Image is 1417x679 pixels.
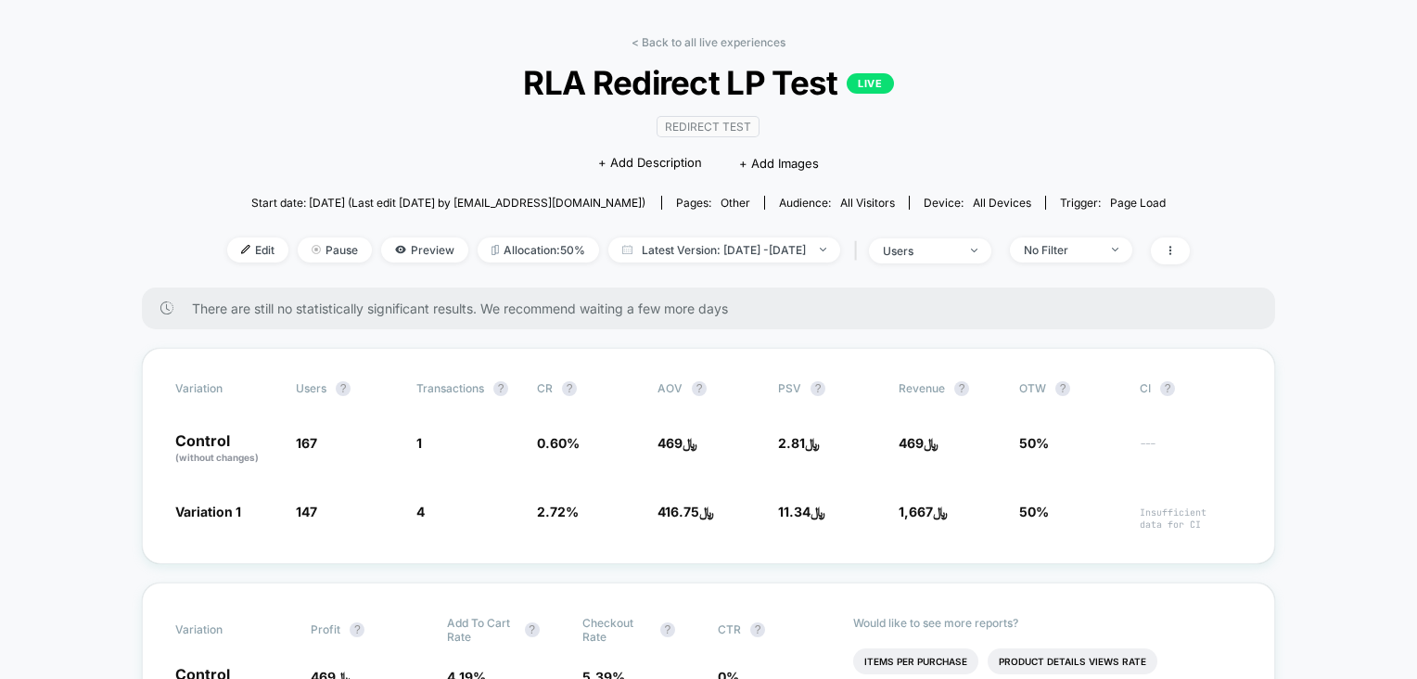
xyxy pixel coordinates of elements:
span: Variation [175,381,277,396]
span: 167 [296,435,317,451]
span: 2.81 [778,435,805,451]
img: end [312,245,321,254]
img: end [1112,248,1118,251]
span: There are still no statistically significant results. We recommend waiting a few more days [192,301,1238,316]
span: 0.60 % [537,435,580,451]
div: users [883,244,957,258]
span: Variation [175,616,277,644]
span: OTW [1019,381,1121,396]
span: Latest Version: [DATE] - [DATE] [608,237,840,263]
span: Variation 1 [175,504,241,519]
span: ﷼ [778,504,825,519]
img: rebalance [491,245,499,255]
span: Start date: [DATE] (Last edit [DATE] by [EMAIL_ADDRESS][DOMAIN_NAME]) [251,196,645,210]
button: ? [750,622,765,637]
button: ? [1160,381,1175,396]
button: ? [1055,381,1070,396]
button: ? [954,381,969,396]
button: ? [562,381,577,396]
span: Add To Cart Rate [447,616,516,644]
span: Profit [311,622,340,636]
span: 1 [416,435,422,451]
button: ? [692,381,707,396]
span: users [296,381,326,395]
span: Edit [227,237,288,263]
img: end [971,249,977,252]
img: edit [241,245,250,254]
span: 50% [1019,435,1049,451]
a: < Back to all live experiences [632,35,785,49]
span: Transactions [416,381,484,395]
span: Pause [298,237,372,263]
button: ? [525,622,540,637]
span: CTR [718,622,741,636]
span: All Visitors [840,196,895,210]
span: Preview [381,237,468,263]
span: 469 [657,435,683,451]
span: other [721,196,750,210]
li: Product Details Views Rate [988,648,1157,674]
span: CI [1140,381,1242,396]
span: + Add Description [598,154,702,173]
span: RLA Redirect LP Test [275,63,1142,102]
span: Page Load [1110,196,1166,210]
span: 416.75 [657,504,699,519]
p: Would like to see more reports? [853,616,1242,630]
div: Pages: [676,196,750,210]
div: Audience: [779,196,895,210]
span: 469 [899,435,924,451]
span: Redirect Test [657,116,760,137]
div: Trigger: [1060,196,1166,210]
span: 4 [416,504,425,519]
span: 11.34 [778,504,811,519]
div: No Filter [1024,243,1098,257]
span: + Add Images [739,156,819,171]
span: ﷼ [899,435,938,451]
span: 1,667 [899,504,933,519]
span: | [849,237,869,264]
span: all devices [973,196,1031,210]
span: PSV [778,381,801,395]
button: ? [336,381,351,396]
button: ? [493,381,508,396]
p: LIVE [847,73,893,94]
span: CR [537,381,553,395]
span: ﷼ [899,504,948,519]
span: ﷼ [657,504,714,519]
span: AOV [657,381,683,395]
span: 50% [1019,504,1049,519]
button: ? [660,622,675,637]
span: Device: [909,196,1045,210]
span: Allocation: 50% [478,237,599,263]
button: ? [811,381,825,396]
span: --- [1140,438,1242,465]
span: Revenue [899,381,945,395]
span: 2.72 % [537,504,579,519]
p: Control [175,433,277,465]
img: calendar [622,245,632,254]
span: (without changes) [175,452,259,463]
span: 147 [296,504,317,519]
span: Insufficient data for CI [1140,506,1242,531]
img: end [820,248,826,251]
span: Checkout Rate [582,616,651,644]
li: Items Per Purchase [853,648,978,674]
span: ﷼ [778,435,820,451]
span: ﷼ [657,435,697,451]
button: ? [350,622,364,637]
